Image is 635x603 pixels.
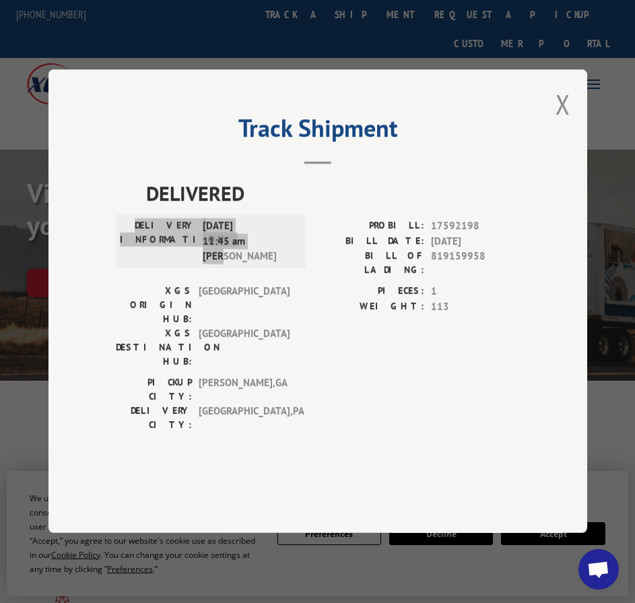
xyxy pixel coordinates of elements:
span: 17592198 [431,219,520,234]
label: PIECES: [318,284,424,300]
span: 1 [431,284,520,300]
label: PROBILL: [318,219,424,234]
span: [DATE] [431,234,520,249]
span: [GEOGRAPHIC_DATA] , PA [199,404,290,433]
label: XGS DESTINATION HUB: [116,327,192,369]
label: PICKUP CITY: [116,376,192,404]
span: [GEOGRAPHIC_DATA] [199,327,290,369]
label: DELIVERY CITY: [116,404,192,433]
span: 819159958 [431,249,520,278]
span: DELIVERED [146,179,520,209]
label: BILL DATE: [318,234,424,249]
span: [GEOGRAPHIC_DATA] [199,284,290,327]
label: XGS ORIGIN HUB: [116,284,192,327]
label: BILL OF LADING: [318,249,424,278]
span: [DATE] 11:45 am [PERSON_NAME] [203,219,294,265]
label: WEIGHT: [318,299,424,315]
span: 113 [431,299,520,315]
span: [PERSON_NAME] , GA [199,376,290,404]
h2: Track Shipment [116,119,520,144]
label: DELIVERY INFORMATION: [120,219,196,265]
button: Close modal [556,86,570,122]
a: Open chat [578,549,619,590]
